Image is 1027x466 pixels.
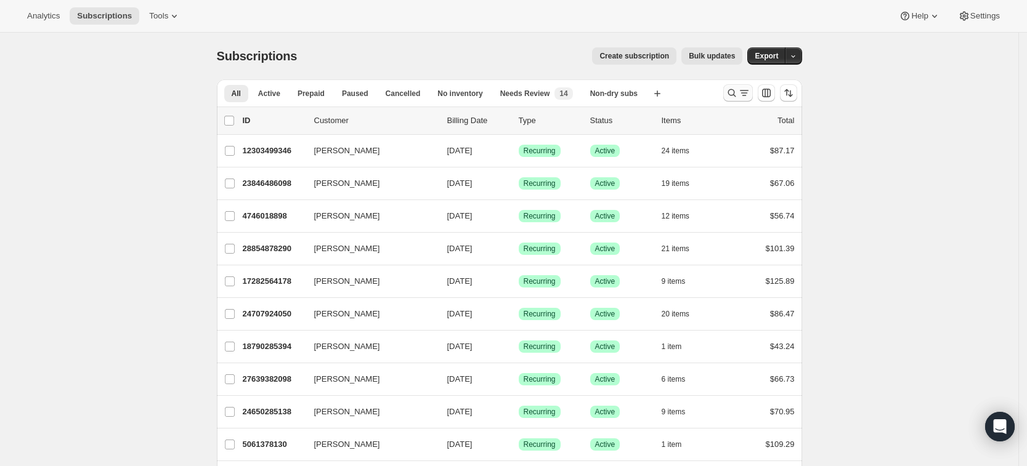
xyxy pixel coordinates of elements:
span: [PERSON_NAME] [314,340,380,353]
div: 18790285394[PERSON_NAME][DATE]SuccessRecurringSuccessActive1 item$43.24 [243,338,795,355]
span: [DATE] [447,276,473,286]
button: 6 items [662,371,699,388]
button: [PERSON_NAME] [307,206,430,226]
p: Total [777,114,794,127]
button: 1 item [662,436,696,453]
div: 28854878290[PERSON_NAME][DATE]SuccessRecurringSuccessActive21 items$101.39 [243,240,795,257]
p: Status [590,114,652,127]
span: [DATE] [447,244,473,253]
button: Sort the results [780,84,797,102]
button: 20 items [662,305,703,323]
button: Help [891,7,948,25]
span: [PERSON_NAME] [314,243,380,255]
span: $87.17 [770,146,795,155]
div: 27639382098[PERSON_NAME][DATE]SuccessRecurringSuccessActive6 items$66.73 [243,371,795,388]
p: 27639382098 [243,373,304,385]
div: Type [519,114,580,127]
span: Non-dry subs [590,89,638,98]
span: [PERSON_NAME] [314,373,380,385]
span: Recurring [524,440,556,449]
span: No inventory [437,89,482,98]
span: [PERSON_NAME] [314,145,380,157]
button: Export [747,47,785,65]
span: Active [258,89,280,98]
div: Items [662,114,723,127]
p: Billing Date [447,114,509,127]
button: [PERSON_NAME] [307,337,430,356]
span: Cancelled [386,89,421,98]
button: 19 items [662,175,703,192]
span: Paused [342,89,368,98]
span: Active [595,146,615,156]
button: [PERSON_NAME] [307,402,430,422]
span: Active [595,440,615,449]
span: All [232,89,241,98]
div: 24707924050[PERSON_NAME][DATE]SuccessRecurringSuccessActive20 items$86.47 [243,305,795,323]
div: 5061378130[PERSON_NAME][DATE]SuccessRecurringSuccessActive1 item$109.29 [243,436,795,453]
span: Recurring [524,276,556,286]
span: 6 items [662,374,686,384]
span: Subscriptions [77,11,132,21]
span: Recurring [524,244,556,254]
span: [PERSON_NAME] [314,308,380,320]
div: 4746018898[PERSON_NAME][DATE]SuccessRecurringSuccessActive12 items$56.74 [243,207,795,225]
span: [DATE] [447,440,473,449]
button: [PERSON_NAME] [307,435,430,454]
span: Needs Review [500,89,550,98]
span: 12 items [662,211,689,221]
span: Analytics [27,11,60,21]
button: 21 items [662,240,703,257]
span: [DATE] [447,374,473,384]
span: Recurring [524,211,556,221]
span: [PERSON_NAME] [314,177,380,190]
span: Subscriptions [217,49,298,63]
span: $101.39 [766,244,795,253]
p: 24707924050 [243,308,304,320]
span: [DATE] [447,309,473,318]
span: $66.73 [770,374,795,384]
div: Open Intercom Messenger [985,412,1015,441]
span: Recurring [524,179,556,188]
span: 1 item [662,342,682,352]
p: 23846486098 [243,177,304,190]
div: 23846486098[PERSON_NAME][DATE]SuccessRecurringSuccessActive19 items$67.06 [243,175,795,192]
span: Create subscription [599,51,669,61]
span: 9 items [662,407,686,417]
div: IDCustomerBilling DateTypeStatusItemsTotal [243,114,795,127]
span: 19 items [662,179,689,188]
button: [PERSON_NAME] [307,141,430,161]
span: [DATE] [447,342,473,351]
button: Search and filter results [723,84,753,102]
span: Recurring [524,309,556,319]
span: [DATE] [447,407,473,416]
button: Subscriptions [70,7,139,25]
span: [DATE] [447,211,473,220]
p: ID [243,114,304,127]
button: [PERSON_NAME] [307,239,430,259]
span: Active [595,211,615,221]
span: [PERSON_NAME] [314,210,380,222]
p: 24650285138 [243,406,304,418]
button: Settings [951,7,1007,25]
span: $43.24 [770,342,795,351]
span: Bulk updates [689,51,735,61]
span: $109.29 [766,440,795,449]
button: [PERSON_NAME] [307,304,430,324]
p: 28854878290 [243,243,304,255]
span: Recurring [524,407,556,417]
span: 9 items [662,276,686,286]
p: 18790285394 [243,340,304,353]
button: [PERSON_NAME] [307,174,430,193]
button: Create subscription [592,47,676,65]
span: 14 [559,89,567,98]
span: $67.06 [770,179,795,188]
span: 1 item [662,440,682,449]
p: Customer [314,114,437,127]
span: [DATE] [447,179,473,188]
span: Recurring [524,146,556,156]
p: 17282564178 [243,275,304,287]
span: $70.95 [770,407,795,416]
button: Tools [142,7,188,25]
span: Settings [970,11,1000,21]
span: Export [755,51,778,61]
